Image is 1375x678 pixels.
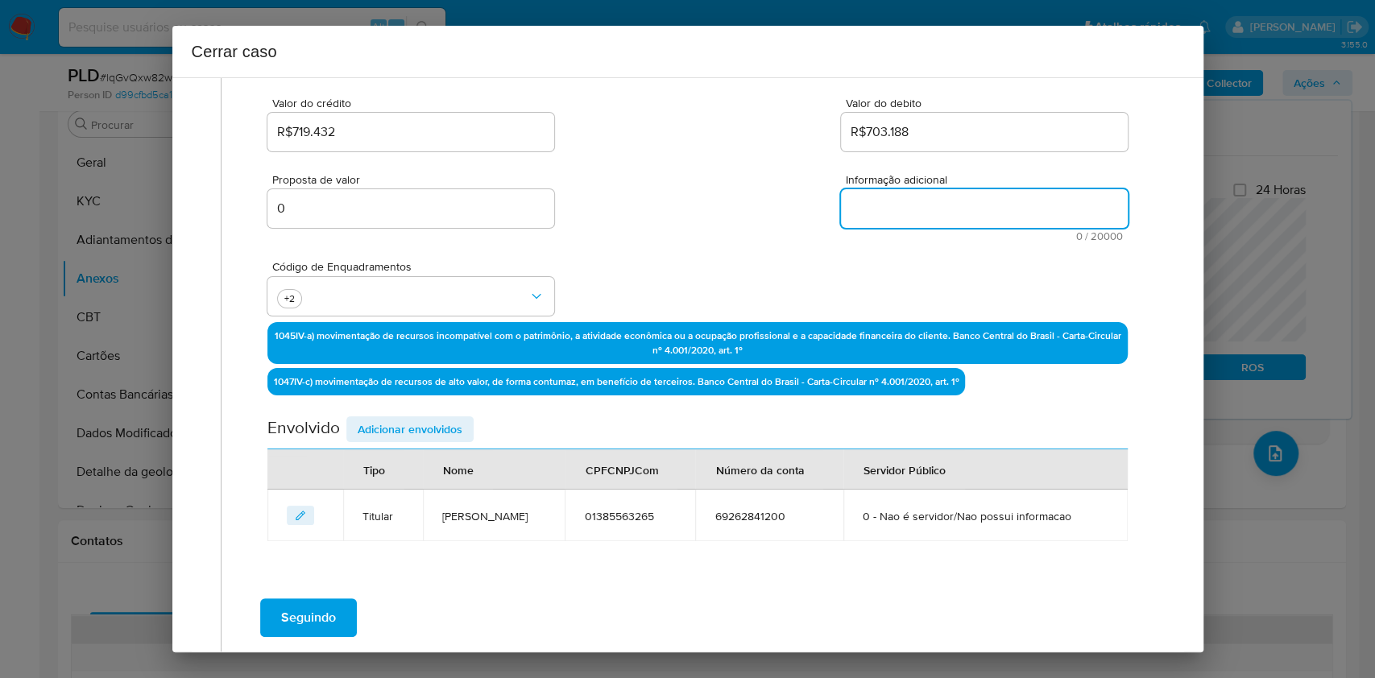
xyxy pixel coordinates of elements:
span: +2 [281,291,298,305]
button: editEnvolvido [287,506,314,525]
span: Seguindo [281,600,336,635]
span: Máximo de 20000 caracteres [846,231,1123,242]
span: [PERSON_NAME] [442,509,546,523]
span: Proposta de valor [272,174,559,186]
span: Informação adicional [846,174,1133,186]
span: Titular [362,509,404,523]
span: Valor do crédito [272,97,559,110]
td: CPFCNPJEnv [565,490,695,541]
td: NmEnv [423,490,565,541]
span: 69262841200 [714,509,824,523]
h2: Envolvido [267,416,340,442]
span: Valor do debito [846,97,1133,110]
h2: Cerrar caso [192,39,1184,64]
td: ServPub [843,490,1128,541]
button: mostrar mais 2 [277,289,302,308]
div: Número da conta [696,450,823,489]
span: Adicionar envolvidos [358,418,462,440]
span: Código de Enquadramentos [272,261,559,272]
div: Servidor Público [844,450,965,489]
span: 0 - Nao é servidor/Nao possui informacao [863,509,1108,523]
p: 1045 IV-a) movimentação de recursos incompatível com o patrimônio, a atividade econômica ou a ocu... [267,322,1127,364]
span: 01385563265 [584,509,676,523]
div: Nome [424,450,493,489]
button: addEnvolvido [346,416,474,442]
p: 1047 IV-c) movimentação de recursos de alto valor, de forma contumaz, em benefício de terceiros. ... [267,368,965,395]
div: Tipo [344,450,404,489]
td: NumConta [695,490,843,541]
div: CPFCNPJCom [565,450,677,489]
button: Seguindo [260,598,357,637]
